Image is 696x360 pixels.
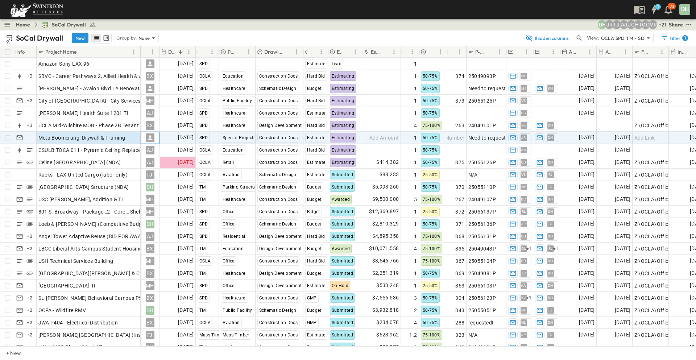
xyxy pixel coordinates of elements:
p: Anticipated Finish [605,48,612,55]
span: [DATE] [615,207,630,216]
div: Filter [661,34,688,42]
span: 50-75% [423,98,438,103]
span: [DATE] [615,72,630,80]
span: Submitted [332,222,353,227]
p: Group by: [116,34,137,42]
span: [DATE] [615,195,630,203]
span: [PERSON_NAME] Health Suite 1201 TI [38,109,129,117]
p: Primary Market [228,48,235,55]
span: 50-75% [423,185,438,190]
span: Estimating [332,74,355,79]
div: Anthony Jimenez (anthony.jimenez@swinerton.com) [620,20,628,29]
button: Sort [144,48,152,56]
button: test [684,20,693,29]
span: SPD [199,135,208,140]
span: [DATE] [615,146,630,154]
span: Construction Docs [259,160,298,165]
div: table view [91,33,112,44]
button: 1 [647,3,661,16]
span: SPD [199,61,208,66]
button: New [72,33,88,43]
span: 267 [455,196,464,203]
p: Estimate Amount [371,48,380,55]
div: Meghana Raj (meghana.raj@swinerton.com) [649,20,657,29]
span: Submitted [332,185,353,190]
span: Schematic Design [259,172,297,177]
span: 25056136P [468,220,496,228]
button: Menu [317,47,326,56]
div: Share [669,21,683,28]
span: Healthcare [223,86,245,91]
p: + 21 [659,21,666,28]
p: Invite Date [678,48,687,55]
span: [DATE] [579,170,594,179]
div: AJ [146,158,154,167]
span: $414,382 [376,158,399,166]
span: [DATE] [178,72,194,80]
div: Info [15,46,37,58]
span: [DATE] [615,158,630,166]
span: 1 [414,85,417,92]
span: Healthcare [223,123,245,128]
span: [DATE] [579,220,594,228]
span: Need to request [468,85,506,92]
div: DH [146,183,154,191]
span: TM [199,197,206,202]
span: 25056137P [468,208,496,215]
button: 1hidden columns [521,33,573,43]
span: 1 [414,159,417,166]
span: [DATE] [579,158,594,166]
span: JR [521,137,526,138]
span: 4 [414,122,417,129]
p: Due Date [168,48,175,55]
div: Jorge Garcia (jorgarcia@swinerton.com) [627,20,635,29]
span: 25055126P [468,159,496,166]
span: [DATE] [178,158,194,166]
button: Menu [292,47,301,56]
span: Estimating [332,135,355,140]
span: Budget [307,185,322,190]
span: [DATE] [579,109,594,117]
span: OCLA [199,74,211,79]
span: [DATE] [579,195,594,203]
span: Estimating [332,148,355,153]
img: 6c363589ada0b36f064d841b69d3a419a338230e66bb0a533688fa5cc3e9e735.png [9,2,65,17]
span: 375 [455,159,464,166]
span: [DATE] [178,59,194,68]
span: OCLA [199,98,211,103]
span: Construction Docs [259,74,298,79]
span: 50-75% [423,111,438,116]
span: VB [521,100,526,101]
span: Lead [332,61,342,66]
span: DH [548,137,553,138]
span: VB [521,174,526,175]
div: Info [16,42,25,62]
span: [DATE] [615,84,630,92]
span: Estimating [332,160,355,165]
span: Budget [307,222,322,227]
span: 50-75% [423,160,438,165]
span: Education [223,74,244,79]
span: Estimating [332,123,355,128]
span: Hard Bid [307,148,325,153]
span: 371 [455,220,464,228]
div: Joshua Russell (joshua.russell@swinerton.com) [605,20,614,29]
span: 373 [455,97,464,104]
span: SPD [199,209,208,214]
div: + 3 [25,72,34,80]
nav: breadcrumbs [16,21,100,28]
span: [DATE] [579,84,594,92]
span: Construction Docs [259,197,298,202]
span: CSULB TOCA 011 - Pyramid Ceiling Replacement [38,146,153,154]
span: Estimate [307,172,326,177]
span: 75-100% [423,197,441,202]
span: Estimate [307,61,326,66]
span: Construction Docs [259,98,298,103]
span: Add Link [634,134,655,141]
div: + 3 [25,121,34,130]
span: 1 [414,134,417,141]
span: 50-75% [423,86,438,91]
